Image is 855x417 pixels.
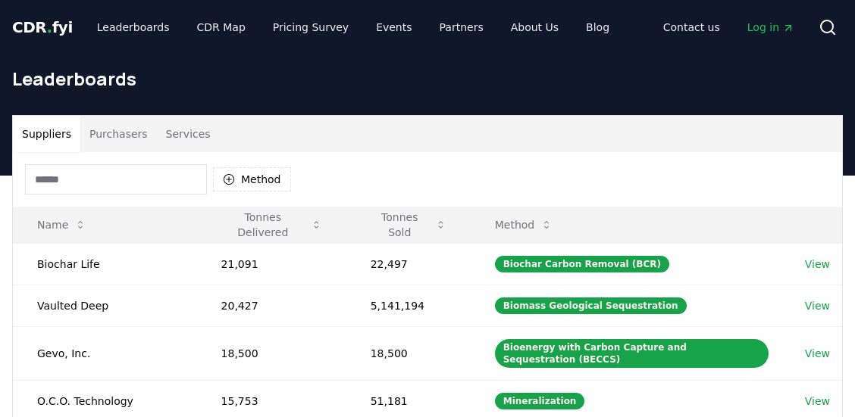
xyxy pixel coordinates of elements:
button: Method [213,167,291,191]
a: Events [364,14,424,41]
a: About Us [499,14,571,41]
a: View [805,257,830,272]
a: Contact us [651,14,732,41]
a: View [805,346,830,361]
td: Vaulted Deep [13,285,197,326]
nav: Main [85,14,622,41]
a: Leaderboards [85,14,182,41]
a: Blog [574,14,622,41]
td: 20,427 [197,285,346,326]
a: Partners [427,14,496,41]
td: 21,091 [197,243,346,285]
td: 18,500 [197,326,346,380]
a: CDR.fyi [12,17,73,38]
div: Mineralization [495,393,585,409]
button: Services [157,116,220,152]
div: Biochar Carbon Removal (BCR) [495,256,669,272]
span: CDR fyi [12,18,73,36]
td: Gevo, Inc. [13,326,197,380]
button: Purchasers [80,116,157,152]
td: 22,497 [346,243,471,285]
td: 5,141,194 [346,285,471,326]
a: CDR Map [185,14,258,41]
a: View [805,298,830,313]
span: Log in [747,20,794,35]
button: Method [483,210,565,240]
a: View [805,394,830,409]
button: Tonnes Delivered [209,210,334,240]
td: 18,500 [346,326,471,380]
nav: Main [651,14,806,41]
span: . [47,18,52,36]
a: Pricing Survey [261,14,361,41]
button: Suppliers [13,116,80,152]
h1: Leaderboards [12,67,843,91]
a: Log in [735,14,806,41]
td: Biochar Life [13,243,197,285]
button: Name [25,210,99,240]
div: Bioenergy with Carbon Capture and Sequestration (BECCS) [495,339,769,368]
div: Biomass Geological Sequestration [495,297,687,314]
button: Tonnes Sold [359,210,459,240]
